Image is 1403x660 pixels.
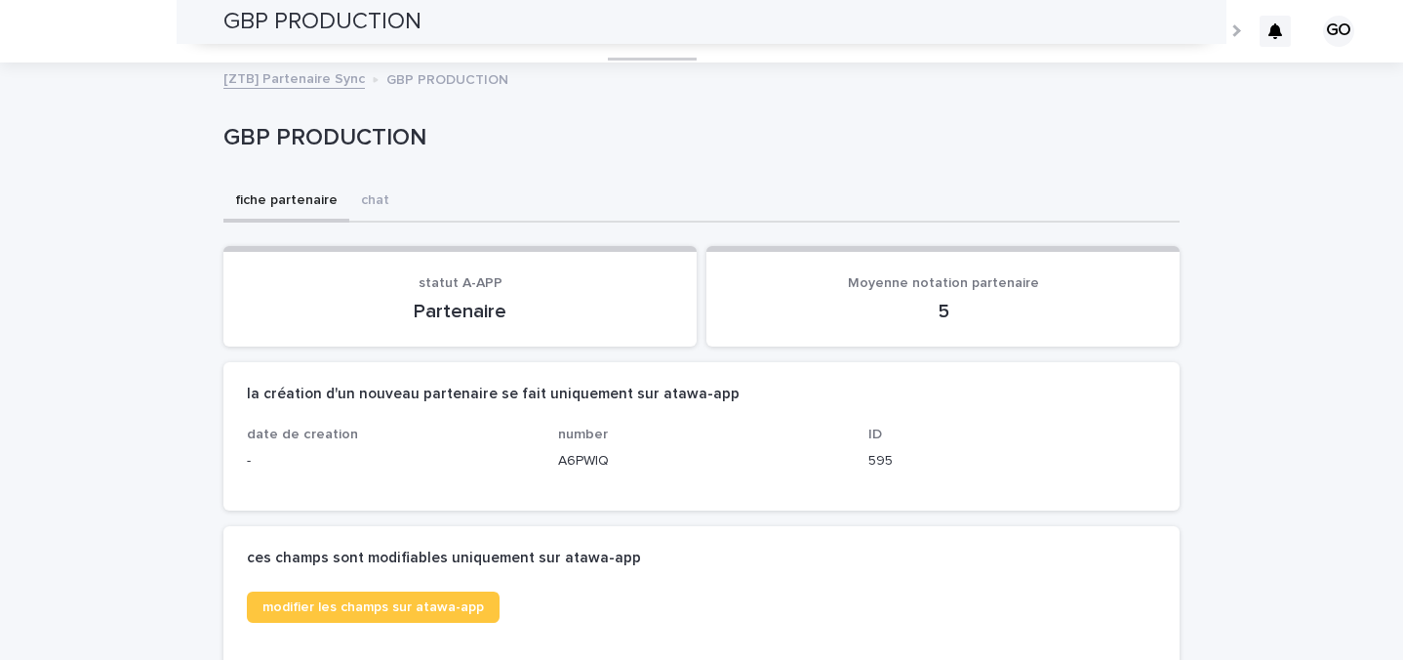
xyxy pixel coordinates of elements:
[247,592,500,623] a: modifier les champs sur atawa-app
[247,428,358,441] span: date de creation
[247,451,535,472] p: -
[349,182,401,223] button: chat
[247,550,641,567] h2: ces champs sont modifiables uniquement sur atawa-app
[730,300,1156,323] p: 5
[223,124,1172,152] p: GBP PRODUCTION
[558,428,608,441] span: number
[419,276,502,290] span: statut A-APP
[223,182,349,223] button: fiche partenaire
[386,67,508,89] p: GBP PRODUCTION
[1323,16,1354,47] div: GO
[262,600,484,614] span: modifier les champs sur atawa-app
[868,428,882,441] span: ID
[558,451,846,472] p: A6PWIQ
[247,300,673,323] p: Partenaire
[848,276,1039,290] span: Moyenne notation partenaire
[223,66,365,89] a: [ZTB] Partenaire Sync
[868,451,1156,472] p: 595
[39,12,228,51] img: Ls34BcGeRexTGTNfXpUC
[247,386,740,403] h2: la création d'un nouveau partenaire se fait uniquement sur atawa-app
